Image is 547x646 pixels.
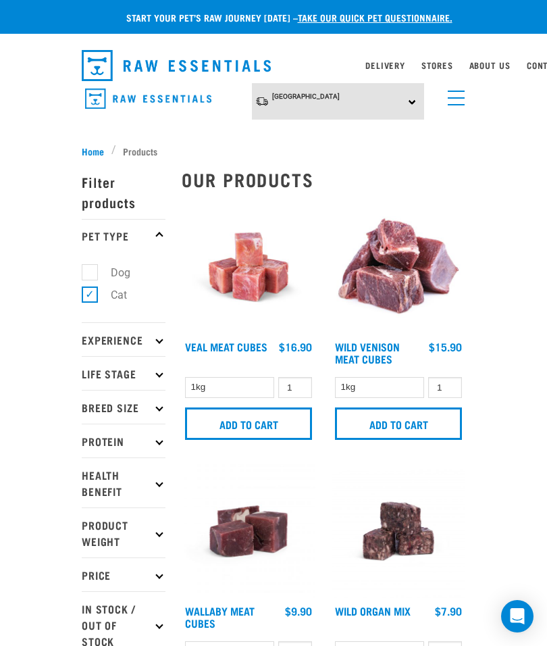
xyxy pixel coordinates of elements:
[332,200,465,334] img: 1181 Wild Venison Meat Cubes Boneless 01
[441,82,465,107] a: menu
[298,15,452,20] a: take our quick pet questionnaire.
[82,144,111,158] a: Home
[429,341,462,353] div: $15.90
[285,605,312,617] div: $9.90
[332,464,465,598] img: Wild Organ Mix
[272,93,340,100] span: [GEOGRAPHIC_DATA]
[82,144,465,158] nav: breadcrumbs
[71,45,476,86] nav: dropdown navigation
[82,165,165,219] p: Filter products
[82,557,165,591] p: Price
[82,424,165,457] p: Protein
[255,96,269,107] img: van-moving.png
[279,341,312,353] div: $16.90
[82,457,165,507] p: Health Benefit
[82,390,165,424] p: Breed Size
[428,377,462,398] input: 1
[185,343,267,349] a: Veal Meat Cubes
[82,322,165,356] p: Experience
[82,144,104,158] span: Home
[469,63,511,68] a: About Us
[182,464,315,598] img: Wallaby Meat Cubes
[335,407,462,440] input: Add to cart
[82,50,271,81] img: Raw Essentials Logo
[182,200,315,334] img: Veal Meat Cubes8454
[182,169,465,190] h2: Our Products
[82,219,165,253] p: Pet Type
[501,600,533,632] div: Open Intercom Messenger
[421,63,453,68] a: Stores
[435,605,462,617] div: $7.90
[89,264,136,281] label: Dog
[278,377,312,398] input: 1
[185,407,312,440] input: Add to cart
[335,607,411,614] a: Wild Organ Mix
[89,287,132,303] label: Cat
[335,343,400,362] a: Wild Venison Meat Cubes
[365,63,405,68] a: Delivery
[82,507,165,557] p: Product Weight
[85,89,211,109] img: Raw Essentials Logo
[82,356,165,390] p: Life Stage
[185,607,255,626] a: Wallaby Meat Cubes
